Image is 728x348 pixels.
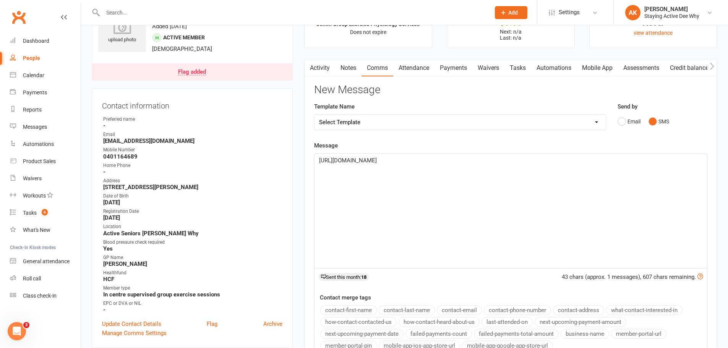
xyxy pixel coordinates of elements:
[103,122,282,129] strong: -
[318,273,369,281] div: Sent this month:
[103,245,282,252] strong: Yes
[454,19,567,27] div: $0.00
[23,193,46,199] div: Workouts
[649,114,669,129] button: SMS
[350,29,386,35] span: Does not expire
[102,319,161,329] a: Update Contact Details
[23,72,44,78] div: Calendar
[361,274,366,280] strong: 18
[23,158,56,164] div: Product Sales
[103,230,282,237] strong: Active Seniors [PERSON_NAME] Why
[10,50,81,67] a: People
[103,285,282,292] div: Member type
[474,329,559,339] button: failed-payments-total-amount
[23,322,29,328] span: 3
[10,101,81,118] a: Reports
[335,59,362,77] a: Notes
[103,177,282,185] div: Address
[23,38,49,44] div: Dashboard
[9,8,28,27] a: Clubworx
[103,261,282,267] strong: [PERSON_NAME]
[23,258,70,264] div: General attendance
[102,329,167,338] a: Manage Comms Settings
[103,199,282,206] strong: [DATE]
[10,187,81,204] a: Workouts
[504,59,531,77] a: Tasks
[103,146,282,154] div: Mobile Number
[618,59,665,77] a: Assessments
[405,329,472,339] button: failed-payments-count
[437,305,482,315] button: contact-email
[103,291,282,298] strong: In centre supervised group exercise sessions
[597,19,710,27] div: Never
[393,59,435,77] a: Attendance
[23,293,57,299] div: Class check-in
[98,19,146,44] div: upload photo
[314,102,355,111] label: Template Name
[10,287,81,304] a: Class kiosk mode
[561,329,609,339] button: business-name
[103,153,282,160] strong: 0401164689
[23,141,54,147] div: Automations
[103,223,282,230] div: Location
[103,131,282,138] div: Email
[101,7,485,18] input: Search...
[103,116,282,123] div: Preferred name
[263,319,282,329] a: Archive
[320,329,404,339] button: next-upcoming-payment-date
[508,10,518,16] span: Add
[8,322,26,340] iframe: Intercom live chat
[454,29,567,41] p: Next: n/a Last: n/a
[42,209,48,215] span: 6
[562,272,703,282] div: 43 chars (approx. 1 messages), 607 chars remaining.
[644,13,699,19] div: Staying Active Dee Why
[207,319,217,329] a: Flag
[103,168,282,175] strong: -
[531,59,577,77] a: Automations
[103,306,282,313] strong: -
[618,114,640,129] button: Email
[606,305,683,315] button: what-contact-interested-in
[482,317,533,327] button: last-attended-on
[103,269,282,277] div: Healthfund
[23,107,42,113] div: Reports
[23,89,47,95] div: Payments
[611,329,666,339] button: member-portal-url
[10,84,81,101] a: Payments
[10,136,81,153] a: Automations
[320,293,371,302] label: Contact merge tags
[320,317,397,327] button: how-contact-contacted-us
[103,208,282,215] div: Registration Date
[152,23,187,30] time: Added [DATE]
[10,153,81,170] a: Product Sales
[320,305,377,315] button: contact-first-name
[319,157,377,164] span: [URL][DOMAIN_NAME]
[23,227,50,233] div: What's New
[10,32,81,50] a: Dashboard
[103,193,282,200] div: Date of Birth
[634,30,673,36] a: view attendance
[435,59,472,77] a: Payments
[178,69,206,75] div: Flag added
[10,270,81,287] a: Roll call
[102,99,282,110] h3: Contact information
[10,118,81,136] a: Messages
[103,162,282,169] div: Home Phone
[163,34,205,40] span: Active member
[23,55,40,61] div: People
[495,6,527,19] button: Add
[103,214,282,221] strong: [DATE]
[10,67,81,84] a: Calendar
[23,275,41,282] div: Roll call
[152,45,212,52] span: [DEMOGRAPHIC_DATA]
[314,84,707,96] h3: New Message
[103,276,282,283] strong: HCF
[559,4,580,21] span: Settings
[644,6,699,13] div: [PERSON_NAME]
[103,138,282,144] strong: [EMAIL_ADDRESS][DOMAIN_NAME]
[553,305,604,315] button: contact-address
[535,317,626,327] button: next-upcoming-payment-amount
[103,184,282,191] strong: [STREET_ADDRESS][PERSON_NAME]
[379,305,435,315] button: contact-last-name
[10,253,81,270] a: General attendance kiosk mode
